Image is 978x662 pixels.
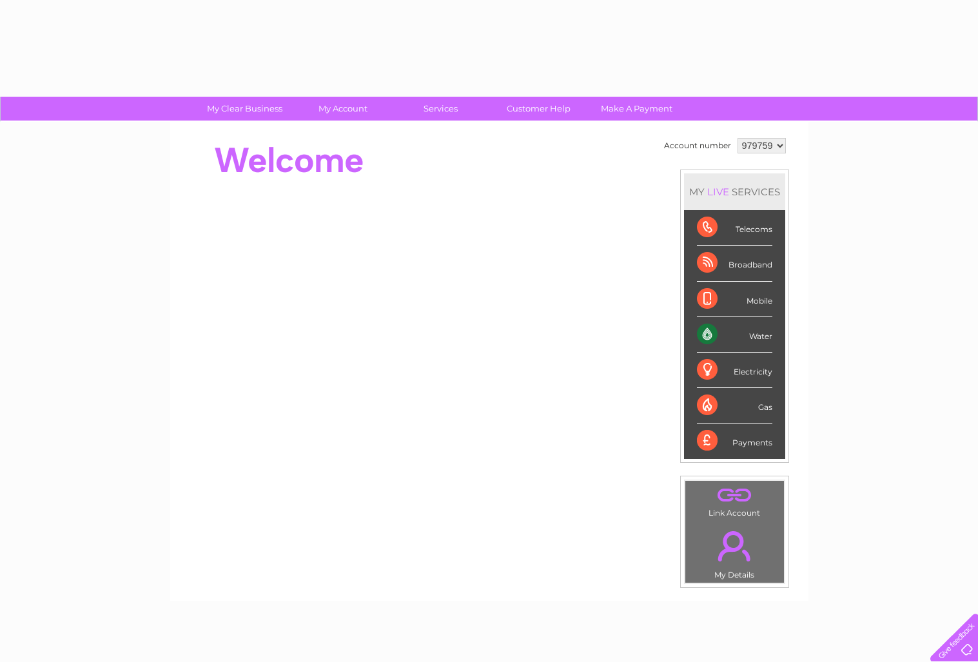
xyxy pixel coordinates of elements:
[387,97,494,121] a: Services
[685,520,785,583] td: My Details
[697,423,772,458] div: Payments
[697,317,772,353] div: Water
[191,97,298,121] a: My Clear Business
[697,282,772,317] div: Mobile
[697,388,772,423] div: Gas
[485,97,592,121] a: Customer Help
[697,210,772,246] div: Telecoms
[685,480,785,521] td: Link Account
[697,246,772,281] div: Broadband
[583,97,690,121] a: Make A Payment
[289,97,396,121] a: My Account
[705,186,732,198] div: LIVE
[689,523,781,569] a: .
[684,173,785,210] div: MY SERVICES
[697,353,772,388] div: Electricity
[689,484,781,507] a: .
[661,135,734,157] td: Account number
